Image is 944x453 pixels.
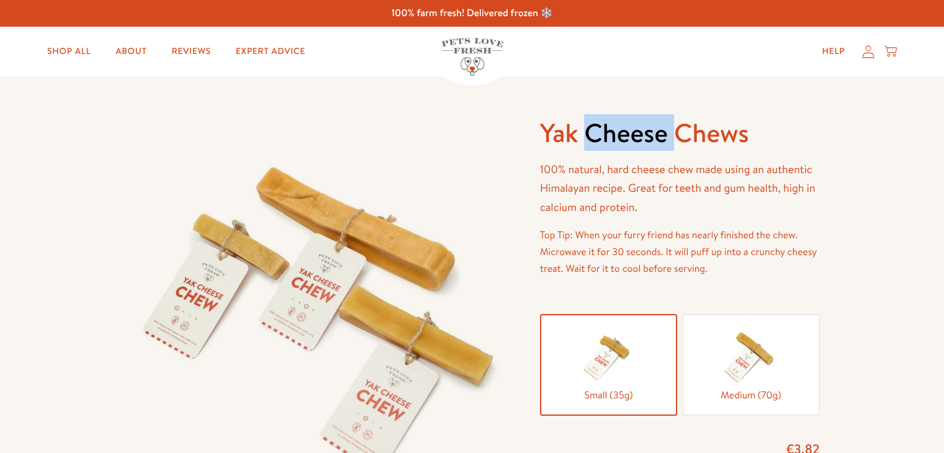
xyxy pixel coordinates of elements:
span: Medium (70g) [693,387,808,404]
p: 100% natural, hard cheese chew made using an authentic Himalayan recipe. Great for teeth and gum ... [540,160,820,217]
a: Shop All [37,39,101,64]
img: Pets Love Fresh [441,38,503,76]
span: Small (35g) [551,387,666,404]
a: Help [812,39,855,64]
a: About [106,39,156,64]
a: Expert Advice [226,39,315,64]
p: Top Tip: When your furry friend has nearly finished the chew. Microwave it for 30 seconds. It wil... [540,227,820,278]
h1: Yak Cheese Chews [540,116,820,150]
a: Reviews [161,39,220,64]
